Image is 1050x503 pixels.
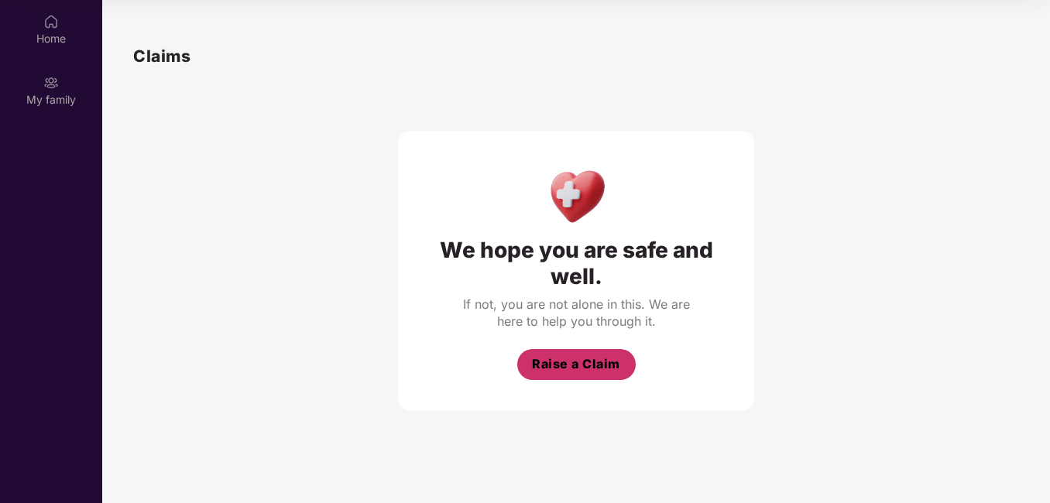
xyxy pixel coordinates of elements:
[43,14,59,29] img: svg+xml;base64,PHN2ZyBpZD0iSG9tZSIgeG1sbnM9Imh0dHA6Ly93d3cudzMub3JnLzIwMDAvc3ZnIiB3aWR0aD0iMjAiIG...
[133,43,190,69] h1: Claims
[543,162,610,229] img: Health Care
[43,75,59,91] img: svg+xml;base64,PHN2ZyB3aWR0aD0iMjAiIGhlaWdodD0iMjAiIHZpZXdCb3g9IjAgMCAyMCAyMCIgZmlsbD0ibm9uZSIgeG...
[429,237,723,289] div: We hope you are safe and well.
[460,296,692,330] div: If not, you are not alone in this. We are here to help you through it.
[517,349,636,380] button: Raise a Claim
[532,354,620,374] span: Raise a Claim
